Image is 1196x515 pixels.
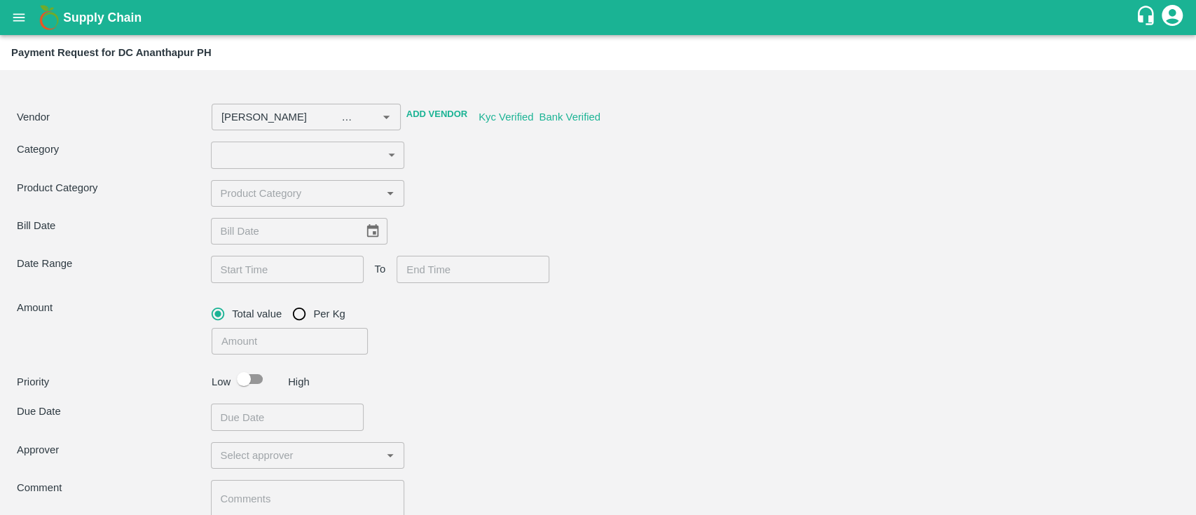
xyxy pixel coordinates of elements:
p: Approver [17,442,211,458]
button: Open [381,446,399,465]
span: To [375,261,386,277]
div: customer-support [1135,5,1160,30]
p: Low [212,374,231,390]
b: Supply Chain [63,11,142,25]
input: Select Vendor [216,108,355,126]
p: Product Category [17,180,211,195]
button: Add Vendor [401,102,473,127]
a: Supply Chain [63,8,1135,27]
input: Select approver [215,446,378,465]
img: logo [35,4,63,32]
p: Category [17,142,211,157]
input: Amount [212,328,369,355]
span: Kyc Verified [479,111,533,123]
p: High [288,374,310,390]
input: Bill Date [211,218,354,245]
p: Date Range [17,256,211,271]
span: Bank Verified [539,111,600,123]
p: Comment [17,480,211,495]
span: Total value [232,306,282,322]
button: Open [377,108,395,126]
button: Choose date [359,218,386,245]
button: Open [381,184,399,202]
p: Priority [17,374,206,390]
input: Choose date [211,404,354,430]
input: Product Category [215,184,378,202]
div: payment_amount_type [212,300,357,328]
input: Choose date [397,256,539,282]
p: Amount [17,300,206,315]
p: Due Date [17,404,211,419]
p: Bill Date [17,218,211,233]
span: Per Kg [313,306,345,322]
div: account of current user [1160,3,1185,32]
p: Vendor [17,109,206,125]
b: Payment Request for DC Ananthapur PH [11,47,212,58]
input: Choose date [211,256,354,282]
button: open drawer [3,1,35,34]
